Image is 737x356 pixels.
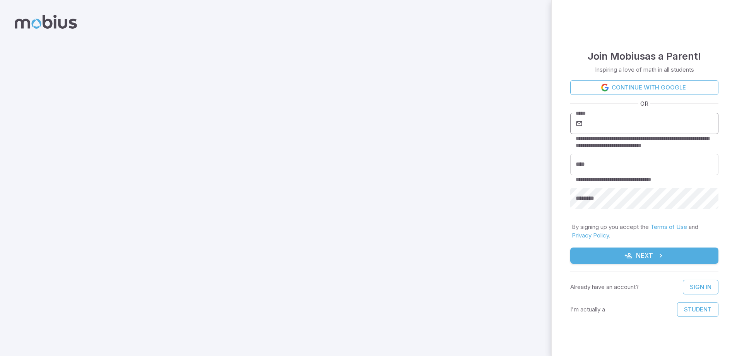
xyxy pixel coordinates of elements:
a: Privacy Policy [572,232,609,239]
p: By signing up you accept the and . [572,223,717,240]
button: Next [570,248,718,264]
p: I'm actually a [570,305,605,314]
a: Terms of Use [650,223,687,230]
h4: Join Mobius as a Parent ! [588,48,701,64]
span: OR [638,100,650,108]
p: Already have an account? [570,283,639,291]
button: Student [677,302,718,317]
a: Continue with Google [570,80,718,95]
a: Sign In [683,280,718,294]
img: parent_1-illustration [70,22,494,333]
p: Inspiring a love of math in all students [595,65,694,74]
